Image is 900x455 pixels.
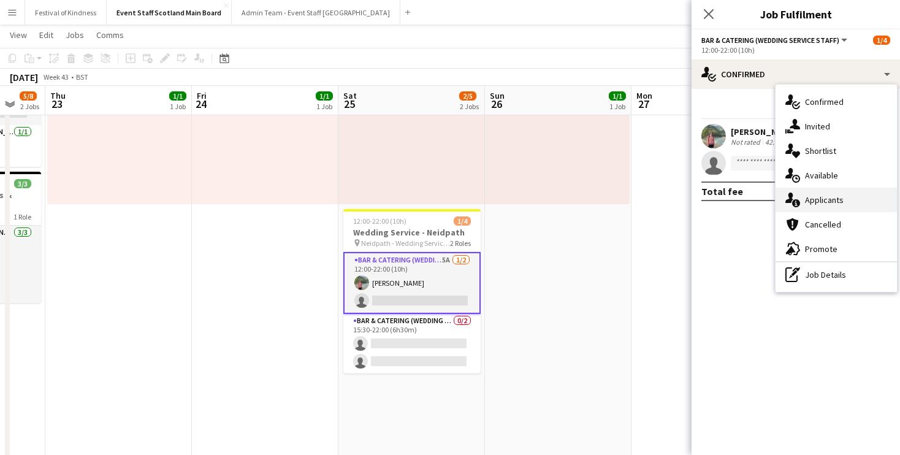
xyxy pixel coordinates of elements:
span: 12:00-22:00 (10h) [353,216,406,226]
span: Promote [805,243,837,254]
app-card-role: Bar & Catering (Wedding Service Staff)0/215:30-22:00 (6h30m) [343,314,481,373]
span: Sat [343,90,357,101]
div: BST [76,72,88,82]
app-job-card: 12:00-22:00 (10h)1/4Wedding Service - Neidpath Neidpath - Wedding Service Roles2 RolesBar & Cater... [343,209,481,373]
span: 1/1 [169,91,186,101]
div: 1 Job [316,102,332,111]
span: Invited [805,121,830,132]
span: Mon [636,90,652,101]
span: Week 43 [40,72,71,82]
span: Cancelled [805,219,841,230]
span: Confirmed [805,96,844,107]
span: Jobs [66,29,84,40]
a: View [5,27,32,43]
h3: Job Fulfilment [692,6,900,22]
div: 2 Jobs [20,102,39,111]
span: 1/1 [316,91,333,101]
button: Bar & Catering (Wedding Service Staff) [701,36,849,45]
a: Edit [34,27,58,43]
span: 23 [48,97,66,111]
span: Thu [50,90,66,101]
div: 1 Job [170,102,186,111]
span: 25 [341,97,357,111]
div: 1 Job [609,102,625,111]
span: Available [805,170,838,181]
button: Event Staff Scotland Main Board [107,1,232,25]
button: Admin Team - Event Staff [GEOGRAPHIC_DATA] [232,1,400,25]
span: 2/5 [459,91,476,101]
span: Sun [490,90,505,101]
span: Neidpath - Wedding Service Roles [361,239,450,248]
div: [PERSON_NAME] [731,126,796,137]
span: Applicants [805,194,844,205]
span: 27 [635,97,652,111]
span: View [10,29,27,40]
span: 5/8 [20,91,37,101]
span: Bar & Catering (Wedding Service Staff) [701,36,839,45]
a: Jobs [61,27,89,43]
div: 42.95mi [763,137,792,147]
span: 1/4 [454,216,471,226]
span: 1/1 [609,91,626,101]
a: Comms [91,27,129,43]
div: 2 Jobs [460,102,479,111]
div: 12:00-22:00 (10h) [701,45,890,55]
button: Festival of Kindness [25,1,107,25]
span: 1 Role [13,212,31,221]
div: Job Details [776,262,897,287]
h3: Wedding Service - Neidpath [343,227,481,238]
app-card-role: Bar & Catering (Wedding Service Staff)5A1/212:00-22:00 (10h)[PERSON_NAME] [343,252,481,314]
span: Edit [39,29,53,40]
div: Confirmed [692,59,900,89]
div: Not rated [731,137,763,147]
span: 3/3 [14,179,31,188]
span: 24 [195,97,207,111]
span: Comms [96,29,124,40]
span: Fri [197,90,207,101]
span: 26 [488,97,505,111]
div: [DATE] [10,71,38,83]
div: Total fee [701,185,743,197]
span: 2 Roles [450,239,471,248]
span: Shortlist [805,145,836,156]
span: 1/4 [873,36,890,45]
